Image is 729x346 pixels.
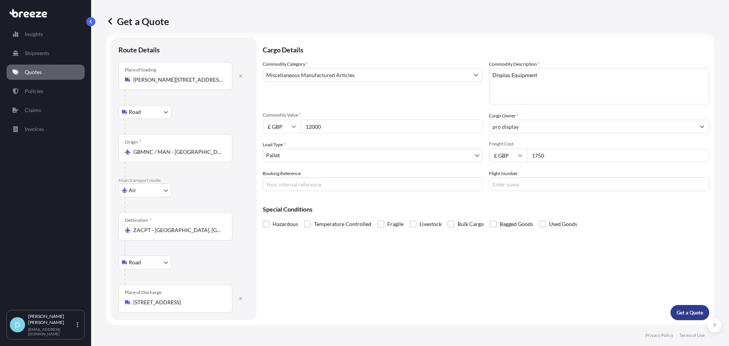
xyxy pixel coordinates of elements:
label: Booking Reference [263,170,301,177]
a: Policies [6,84,85,99]
input: Select a commodity type [263,68,469,82]
input: Type amount [301,120,483,133]
input: Full name [489,120,695,133]
span: Load Type [263,141,286,149]
label: Cargo Owner [489,112,519,120]
span: D [15,321,20,329]
span: Temperature Controlled [314,218,371,230]
button: Show suggestions [695,120,709,133]
p: Quotes [25,68,42,76]
div: Place of loading [125,67,156,73]
p: Get a Quote [677,309,703,316]
a: Invoices [6,122,85,137]
span: Bulk Cargo [458,218,484,230]
input: Origin [133,148,223,156]
button: Pallet [263,149,483,162]
a: Shipments [6,46,85,61]
span: Pallet [266,152,280,159]
button: Select transport [118,256,172,269]
label: Commodity Category [263,60,308,68]
div: Destination [125,217,151,223]
a: Quotes [6,65,85,80]
input: Your internal reference [263,177,483,191]
p: [PERSON_NAME] [PERSON_NAME] [28,313,75,325]
span: Road [129,259,141,266]
a: Terms of Use [679,332,705,338]
span: Hazardous [273,218,298,230]
p: Cargo Details [263,38,709,60]
input: Place of Discharge [133,299,223,306]
label: Flight Number [489,170,518,177]
div: Place of Discharge [125,289,161,295]
span: Commodity Value [263,112,483,118]
p: Get a Quote [106,15,169,27]
span: Fragile [387,218,404,230]
button: Get a Quote [671,305,709,320]
p: Policies [25,87,43,95]
button: Show suggestions [469,68,483,82]
a: Claims [6,103,85,118]
button: Select transport [118,183,172,197]
span: Livestock [420,218,442,230]
span: Air [129,186,136,194]
p: Insights [25,30,43,38]
span: Bagged Goods [500,218,533,230]
input: Place of loading [133,76,223,84]
input: Enter name [489,177,709,191]
input: Enter amount [527,149,709,162]
span: Road [129,108,141,116]
a: Privacy Policy [645,332,673,338]
p: Invoices [25,125,44,133]
input: Destination [133,226,223,234]
p: Special Conditions [263,206,709,212]
p: Claims [25,106,41,114]
p: [EMAIL_ADDRESS][DOMAIN_NAME] [28,327,75,336]
span: Used Goods [549,218,577,230]
p: Shipments [25,49,49,57]
p: Route Details [118,45,160,54]
button: Select transport [118,105,172,119]
a: Insights [6,27,85,42]
textarea: Display Equipment [489,68,709,104]
p: Main transport mode [118,177,249,183]
label: Commodity Description [489,60,540,68]
div: Origin [125,139,141,145]
span: Freight Cost [489,141,709,147]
